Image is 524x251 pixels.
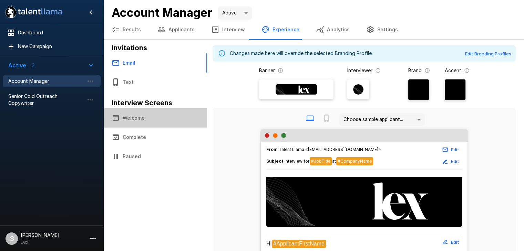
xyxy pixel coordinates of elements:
button: Experience [253,20,308,39]
button: Paused [103,147,207,166]
p: Banner [259,67,275,74]
span: , [326,241,328,247]
img: Talent Llama [266,177,462,226]
span: : [266,157,373,166]
button: Analytics [308,20,358,39]
button: Email [103,53,207,73]
button: Settings [358,20,406,39]
span: at [332,159,336,164]
b: Account Manager [112,6,212,20]
button: Applicants [149,20,203,39]
p: Interviewer [347,67,372,74]
svg: The image that will show next to questions in your candidate interviews. It must be square and at... [375,68,381,73]
button: Edit [440,237,462,248]
button: Results [103,20,149,39]
b: Subject [266,159,284,164]
button: Text [103,73,207,92]
span: : Talent Llama <[EMAIL_ADDRESS][DOMAIN_NAME]> [266,146,381,153]
button: Complete [103,128,207,147]
svg: The background color for branded interviews and emails. It should be a color that complements you... [424,68,430,73]
button: Edit Branding Profiles [463,48,513,59]
button: Edit [440,144,462,155]
svg: The banner version of your logo. Using your logo will enable customization of brand and accent co... [278,68,283,73]
label: Banner Logo [259,79,333,99]
p: Brand [408,67,422,74]
span: #CompanyName [336,157,373,165]
img: lex_avatar2.png [353,84,363,95]
div: Changes made here will override the selected Branding Profile. [230,47,373,59]
button: Interview [203,20,253,39]
span: #JobTitle [310,157,332,165]
b: From [266,147,278,152]
span: Interview for [285,159,309,164]
p: Accent [445,67,461,74]
span: #ApplicantFirstName [272,240,326,248]
button: Edit [440,156,462,167]
svg: The primary color for buttons in branded interviews and emails. It should be a color that complem... [464,68,470,73]
div: Choose sample applicant... [339,113,425,126]
button: Welcome [103,108,207,128]
span: Hi [266,241,271,247]
img: Banner Logo [276,84,317,95]
div: Active [218,7,252,20]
